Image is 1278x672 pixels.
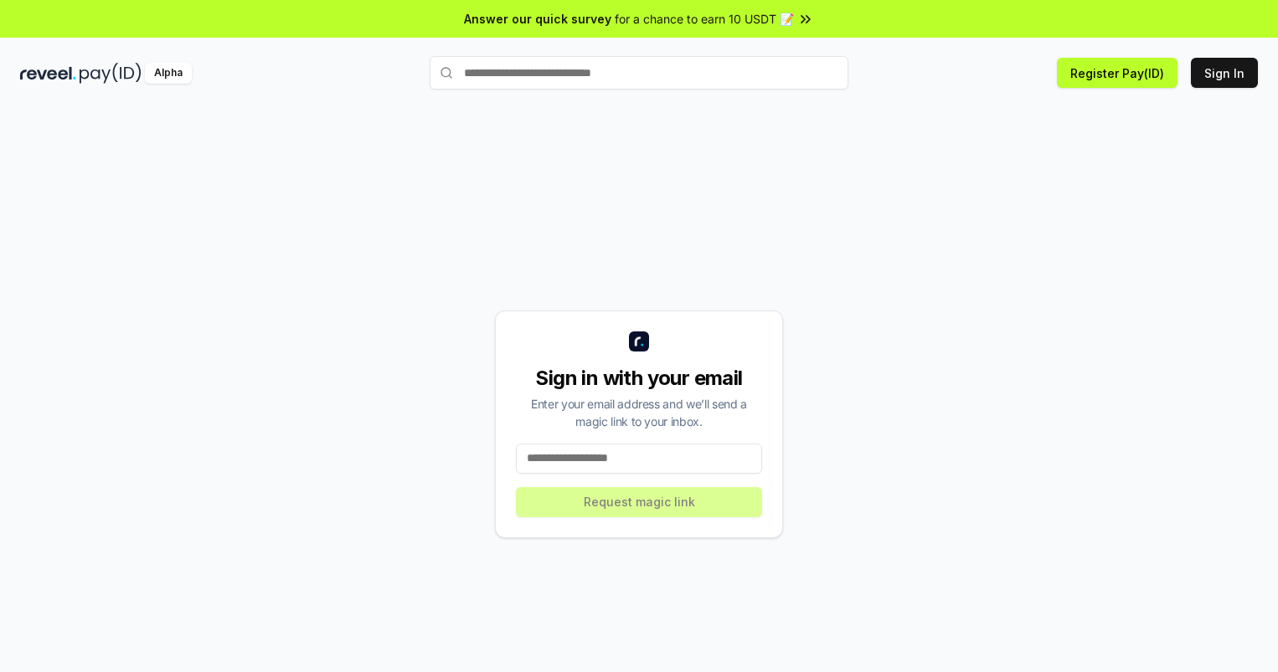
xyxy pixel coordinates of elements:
span: for a chance to earn 10 USDT 📝 [615,10,794,28]
span: Answer our quick survey [464,10,611,28]
div: Sign in with your email [516,365,762,392]
img: reveel_dark [20,63,76,84]
div: Alpha [145,63,192,84]
img: pay_id [80,63,142,84]
div: Enter your email address and we’ll send a magic link to your inbox. [516,395,762,430]
img: logo_small [629,331,649,351]
button: Sign In [1191,58,1258,88]
button: Register Pay(ID) [1057,58,1178,88]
